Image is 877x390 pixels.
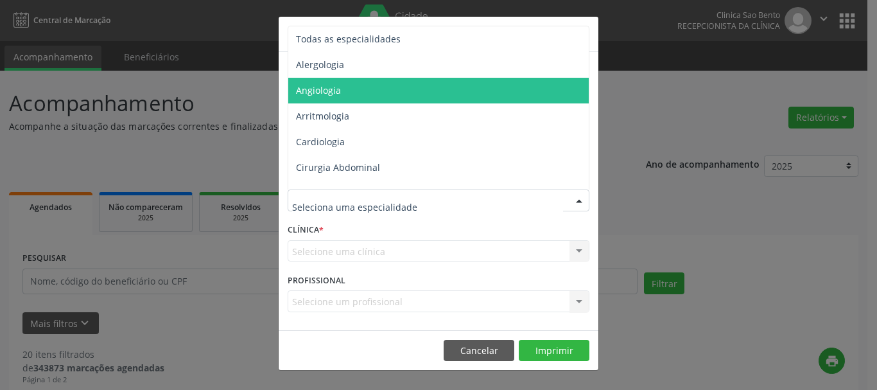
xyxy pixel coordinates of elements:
[292,194,563,220] input: Seleciona uma especialidade
[444,340,514,362] button: Cancelar
[296,110,349,122] span: Arritmologia
[296,33,401,45] span: Todas as especialidades
[296,187,375,199] span: Cirurgia Bariatrica
[296,84,341,96] span: Angiologia
[288,270,345,290] label: PROFISSIONAL
[296,161,380,173] span: Cirurgia Abdominal
[296,58,344,71] span: Alergologia
[519,340,589,362] button: Imprimir
[296,136,345,148] span: Cardiologia
[288,220,324,240] label: CLÍNICA
[288,26,435,42] h5: Relatório de agendamentos
[573,17,598,48] button: Close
